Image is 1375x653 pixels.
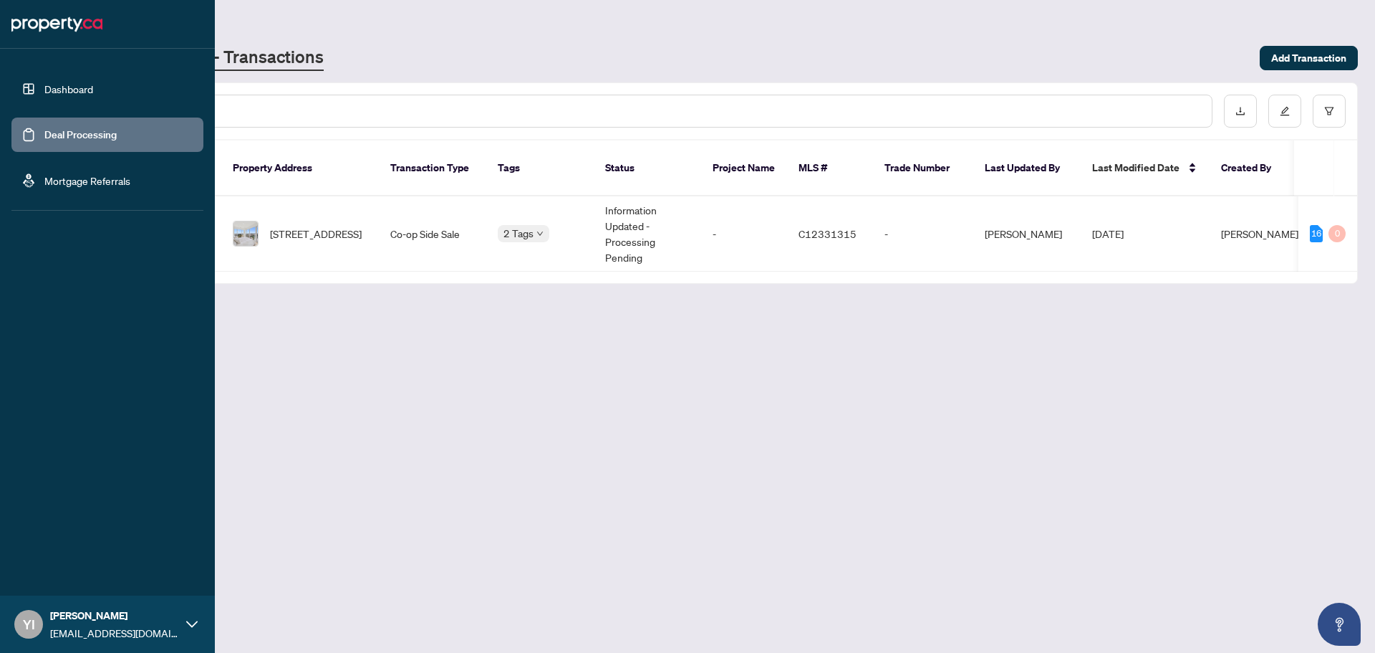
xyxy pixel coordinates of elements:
[1092,160,1179,176] span: Last Modified Date
[1271,47,1346,70] span: Add Transaction
[1224,95,1257,128] button: download
[1268,95,1301,128] button: edit
[379,140,486,196] th: Transaction Type
[787,140,873,196] th: MLS #
[799,227,857,240] span: C12331315
[973,140,1081,196] th: Last Updated By
[873,196,973,272] td: -
[536,230,544,237] span: down
[1313,95,1346,128] button: filter
[1221,227,1298,240] span: [PERSON_NAME]
[1280,106,1290,116] span: edit
[50,625,179,641] span: [EMAIL_ADDRESS][DOMAIN_NAME]
[1318,603,1361,646] button: Open asap
[1260,46,1358,70] button: Add Transaction
[44,128,117,141] a: Deal Processing
[973,196,1081,272] td: [PERSON_NAME]
[503,225,534,242] span: 2 Tags
[23,614,35,634] span: YI
[1210,140,1296,196] th: Created By
[1324,106,1334,116] span: filter
[233,221,258,246] img: thumbnail-img
[873,140,973,196] th: Trade Number
[594,140,701,196] th: Status
[1092,227,1124,240] span: [DATE]
[44,82,93,95] a: Dashboard
[221,140,379,196] th: Property Address
[270,226,362,242] span: [STREET_ADDRESS]
[11,13,102,36] img: logo
[701,196,787,272] td: -
[44,174,130,187] a: Mortgage Referrals
[379,196,486,272] td: Co-op Side Sale
[1328,225,1346,242] div: 0
[1310,225,1323,242] div: 16
[594,196,701,272] td: Information Updated - Processing Pending
[1235,106,1245,116] span: download
[50,608,179,624] span: [PERSON_NAME]
[1081,140,1210,196] th: Last Modified Date
[486,140,594,196] th: Tags
[701,140,787,196] th: Project Name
